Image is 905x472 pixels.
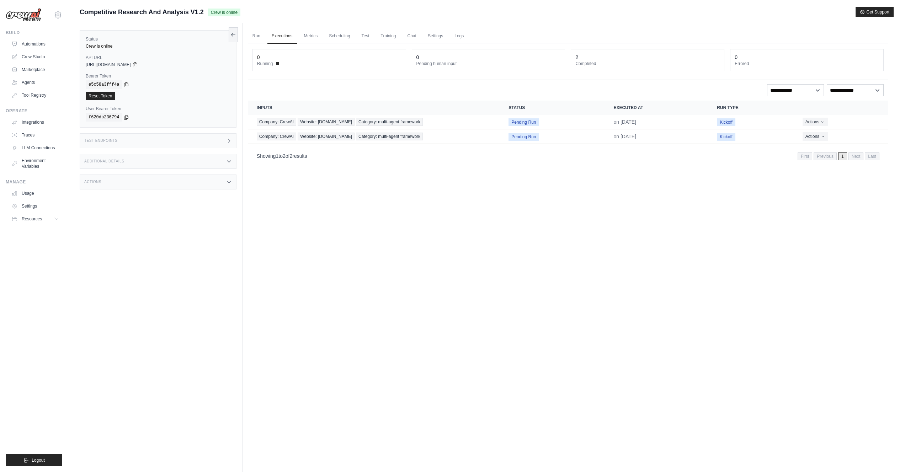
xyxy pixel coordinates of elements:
[735,54,738,61] div: 0
[298,118,355,126] span: Website: [DOMAIN_NAME]
[276,153,279,159] span: 1
[257,133,296,140] span: Company: CrewAI
[605,101,708,115] th: Executed at
[509,133,539,141] span: Pending Run
[798,152,879,160] nav: Pagination
[9,64,62,75] a: Marketplace
[86,106,230,112] label: User Bearer Token
[86,62,131,68] span: [URL][DOMAIN_NAME]
[450,29,468,44] a: Logs
[86,55,230,60] label: API URL
[848,152,864,160] span: Next
[838,152,847,160] span: 1
[9,142,62,154] a: LLM Connections
[735,61,879,66] dt: Errored
[6,30,62,36] div: Build
[357,29,374,44] a: Test
[6,454,62,466] button: Logout
[248,29,265,44] a: Run
[613,119,636,125] time: July 28, 2025 at 10:23 PDT
[9,129,62,141] a: Traces
[84,139,118,143] h3: Test Endpoints
[803,132,828,141] button: Actions for execution
[86,36,230,42] label: Status
[22,216,42,222] span: Resources
[257,118,296,126] span: Company: CrewAI
[717,118,735,126] span: Kickoff
[377,29,400,44] a: Training
[257,133,491,140] a: View execution details for Company
[32,457,45,463] span: Logout
[798,152,812,160] span: First
[86,113,122,122] code: f620db236794
[6,179,62,185] div: Manage
[86,80,122,89] code: e5c58a3fff4a
[86,73,230,79] label: Bearer Token
[424,29,447,44] a: Settings
[9,117,62,128] a: Integrations
[814,152,837,160] span: Previous
[9,77,62,88] a: Agents
[267,29,297,44] a: Executions
[248,101,888,165] section: Crew executions table
[717,133,735,141] span: Kickoff
[6,8,41,22] img: Logo
[500,101,605,115] th: Status
[208,9,240,16] span: Crew is online
[575,61,720,66] dt: Completed
[257,152,307,160] p: Showing to of results
[248,147,888,165] nav: Pagination
[289,153,292,159] span: 2
[575,54,578,61] div: 2
[300,29,322,44] a: Metrics
[509,118,539,126] span: Pending Run
[356,133,423,140] span: Category: multi-agent framework
[9,90,62,101] a: Tool Registry
[869,438,905,472] iframe: Chat Widget
[86,43,230,49] div: Crew is online
[356,118,423,126] span: Category: multi-agent framework
[257,54,260,61] div: 0
[325,29,354,44] a: Scheduling
[856,7,894,17] button: Get Support
[84,159,124,163] h3: Additional Details
[9,51,62,63] a: Crew Studio
[298,133,355,140] span: Website: [DOMAIN_NAME]
[416,61,561,66] dt: Pending human input
[84,180,101,184] h3: Actions
[708,101,794,115] th: Run Type
[257,61,273,66] span: Running
[248,101,500,115] th: Inputs
[6,108,62,114] div: Operate
[257,118,491,126] a: View execution details for Company
[403,29,421,44] a: Chat
[865,152,879,160] span: Last
[9,188,62,199] a: Usage
[9,155,62,172] a: Environment Variables
[86,92,115,100] a: Reset Token
[9,38,62,50] a: Automations
[9,200,62,212] a: Settings
[283,153,286,159] span: 2
[613,134,636,139] time: July 17, 2025 at 07:55 PDT
[80,7,204,17] span: Competitive Research And Analysis V1.2
[416,54,419,61] div: 0
[803,118,828,126] button: Actions for execution
[9,213,62,225] button: Resources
